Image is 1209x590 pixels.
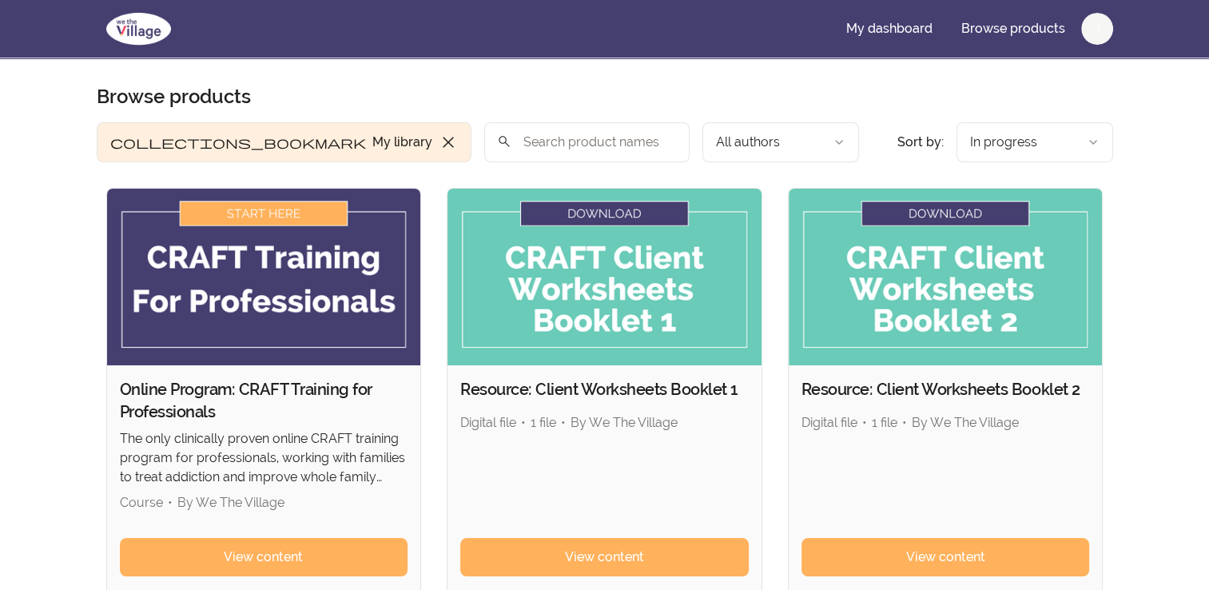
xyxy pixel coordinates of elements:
span: • [521,415,526,430]
span: View content [906,548,985,567]
button: J [1081,13,1113,45]
a: Browse products [949,10,1078,48]
img: We The Village logo [97,10,181,48]
span: search [497,130,511,153]
span: Sort by: [897,134,944,149]
h2: Online Program: CRAFT Training for Professionals [120,378,408,423]
img: Product image for Resource: Client Worksheets Booklet 1 [447,189,762,365]
h2: Browse products [97,84,251,110]
span: 1 file [872,415,897,430]
span: View content [565,548,644,567]
span: • [862,415,867,430]
nav: Main [833,10,1113,48]
span: By We The Village [177,495,284,510]
span: Digital file [801,415,857,430]
span: Digital file [460,415,516,430]
span: • [168,495,173,510]
button: Product sort options [956,122,1113,162]
h2: Resource: Client Worksheets Booklet 2 [801,378,1090,401]
span: collections_bookmark [110,133,366,152]
h2: Resource: Client Worksheets Booklet 1 [460,378,749,401]
button: Filter by author [702,122,859,162]
span: By We The Village [571,415,678,430]
span: 1 file [531,415,556,430]
img: Product image for Online Program: CRAFT Training for Professionals [107,189,421,365]
a: View content [801,538,1090,576]
span: • [902,415,907,430]
span: Course [120,495,163,510]
p: The only clinically proven online CRAFT training program for professionals, working with families... [120,429,408,487]
input: Search product names [484,122,690,162]
button: Filter by My library [97,122,471,162]
span: • [561,415,566,430]
span: View content [224,548,303,567]
span: close [439,133,458,152]
a: View content [460,538,749,576]
a: My dashboard [833,10,945,48]
img: Product image for Resource: Client Worksheets Booklet 2 [789,189,1103,365]
a: View content [120,538,408,576]
span: By We The Village [912,415,1019,430]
